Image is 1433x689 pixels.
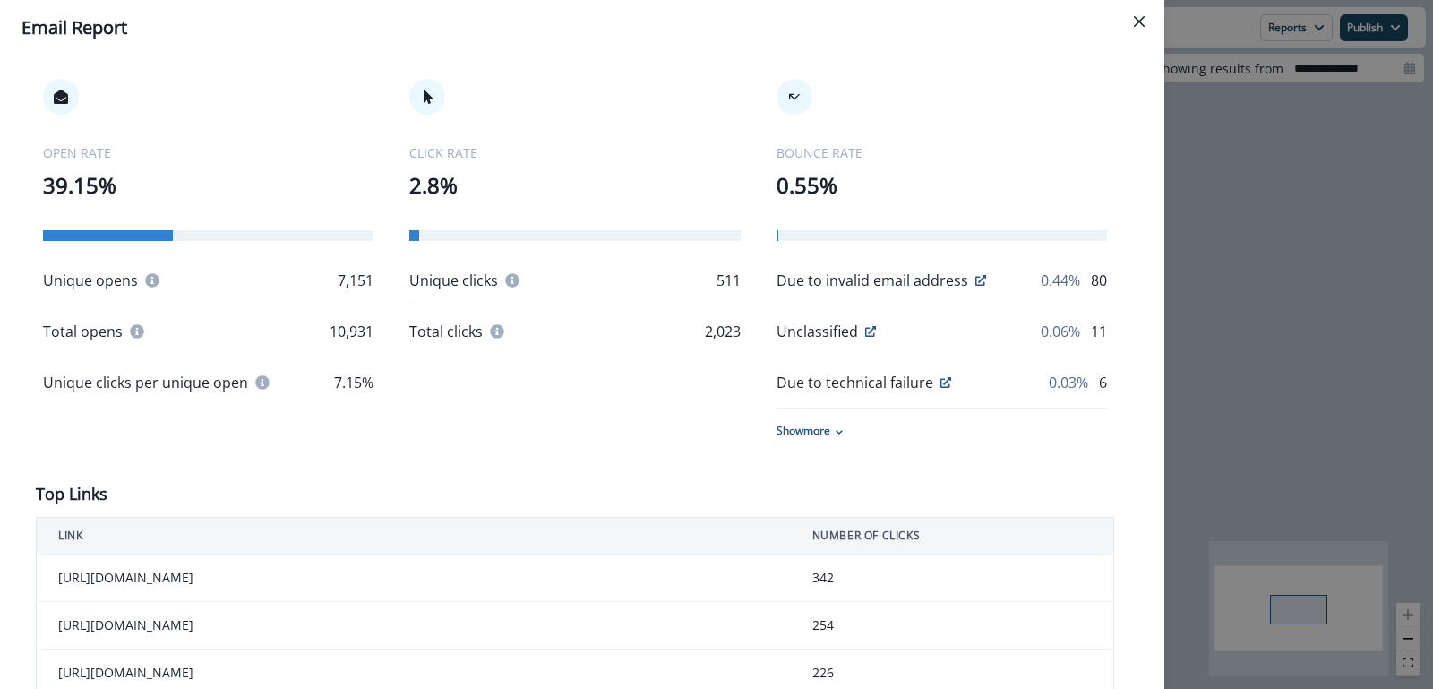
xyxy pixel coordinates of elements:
p: Top Links [36,482,107,506]
p: Unique clicks per unique open [43,372,248,393]
td: [URL][DOMAIN_NAME] [37,602,791,650]
p: 511 [716,270,741,291]
div: Email Report [21,14,1143,41]
p: CLICK RATE [409,143,740,162]
p: 39.15% [43,169,373,202]
p: Due to invalid email address [777,270,968,291]
p: Due to technical failure [777,372,933,393]
p: 0.44% [1041,270,1080,291]
p: Unique clicks [409,270,498,291]
p: 0.55% [777,169,1107,202]
p: BOUNCE RATE [777,143,1107,162]
p: 2.8% [409,169,740,202]
td: [URL][DOMAIN_NAME] [37,555,791,602]
p: Show more [777,423,830,439]
p: 11 [1091,321,1107,342]
p: OPEN RATE [43,143,373,162]
p: 2,023 [705,321,741,342]
p: 7,151 [338,270,373,291]
p: 10,931 [330,321,373,342]
td: 254 [791,602,1114,650]
p: Unclassified [777,321,858,342]
p: 7.15% [334,372,373,393]
p: 6 [1099,372,1107,393]
td: 342 [791,555,1114,602]
p: Total opens [43,321,123,342]
button: Close [1125,7,1154,36]
p: 0.03% [1049,372,1088,393]
th: NUMBER OF CLICKS [791,518,1114,555]
p: 80 [1091,270,1107,291]
p: Total clicks [409,321,483,342]
p: Unique opens [43,270,138,291]
p: 0.06% [1041,321,1080,342]
th: LINK [37,518,791,555]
